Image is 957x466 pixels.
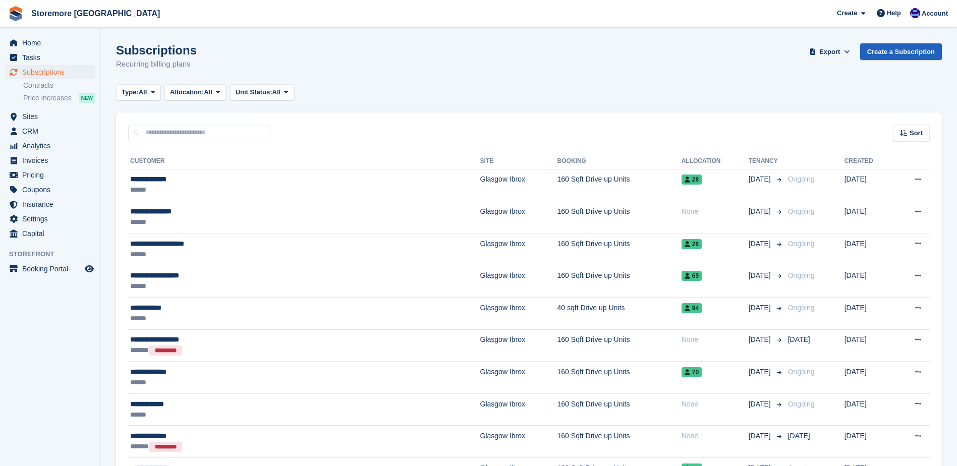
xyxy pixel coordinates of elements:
a: menu [5,168,95,182]
a: menu [5,36,95,50]
span: Ongoing [788,368,815,376]
span: Help [887,8,901,18]
td: [DATE] [845,201,894,234]
span: Capital [22,226,83,241]
a: menu [5,197,95,211]
td: [DATE] [845,169,894,201]
span: CRM [22,124,83,138]
span: Ongoing [788,207,815,215]
a: menu [5,65,95,79]
span: Unit Status: [236,87,272,97]
a: Contracts [23,81,95,90]
a: menu [5,153,95,167]
div: None [682,206,749,217]
a: menu [5,212,95,226]
td: [DATE] [845,362,894,394]
a: Preview store [83,263,95,275]
a: menu [5,226,95,241]
span: Settings [22,212,83,226]
span: 28 [682,174,702,185]
td: 160 Sqft Drive up Units [557,329,682,362]
button: Allocation: All [164,84,226,101]
td: Glasgow Ibrox [480,329,557,362]
span: 70 [682,367,702,377]
td: 160 Sqft Drive up Units [557,233,682,265]
td: Glasgow Ibrox [480,201,557,234]
th: Allocation [682,153,749,169]
a: Price increases NEW [23,92,95,103]
span: Price increases [23,93,72,103]
span: Analytics [22,139,83,153]
td: Glasgow Ibrox [480,393,557,426]
img: stora-icon-8386f47178a22dfd0bd8f6a31ec36ba5ce8667c1dd55bd0f319d3a0aa187defe.svg [8,6,23,21]
span: Booking Portal [22,262,83,276]
a: menu [5,109,95,124]
td: 160 Sqft Drive up Units [557,426,682,458]
td: Glasgow Ibrox [480,362,557,394]
button: Export [808,43,852,60]
span: Ongoing [788,175,815,183]
td: 160 Sqft Drive up Units [557,362,682,394]
span: Home [22,36,83,50]
div: NEW [79,93,95,103]
td: [DATE] [845,265,894,298]
td: [DATE] [845,233,894,265]
span: [DATE] [749,239,773,249]
a: menu [5,262,95,276]
span: Ongoing [788,271,815,279]
td: [DATE] [845,393,894,426]
span: All [139,87,147,97]
td: [DATE] [845,298,894,330]
span: All [272,87,281,97]
span: [DATE] [749,174,773,185]
th: Booking [557,153,682,169]
a: menu [5,50,95,65]
span: Sort [910,128,923,138]
span: Ongoing [788,304,815,312]
span: [DATE] [749,206,773,217]
a: menu [5,139,95,153]
span: [DATE] [749,367,773,377]
span: [DATE] [788,335,810,343]
span: Invoices [22,153,83,167]
span: [DATE] [749,303,773,313]
div: None [682,399,749,410]
td: 160 Sqft Drive up Units [557,265,682,298]
span: 26 [682,239,702,249]
div: None [682,334,749,345]
th: Customer [128,153,480,169]
span: Subscriptions [22,65,83,79]
span: [DATE] [749,270,773,281]
td: 40 sqft Drive up Units [557,298,682,330]
td: 160 Sqft Drive up Units [557,169,682,201]
span: Export [819,47,840,57]
td: 160 Sqft Drive up Units [557,201,682,234]
span: Pricing [22,168,83,182]
th: Site [480,153,557,169]
span: Coupons [22,183,83,197]
span: Tasks [22,50,83,65]
span: [DATE] [788,432,810,440]
span: 94 [682,303,702,313]
span: Storefront [9,249,100,259]
td: Glasgow Ibrox [480,233,557,265]
button: Type: All [116,84,160,101]
td: 160 Sqft Drive up Units [557,393,682,426]
span: Create [837,8,857,18]
th: Tenancy [749,153,784,169]
td: [DATE] [845,329,894,362]
span: Ongoing [788,240,815,248]
a: Storemore [GEOGRAPHIC_DATA] [27,5,164,22]
span: Allocation: [170,87,204,97]
span: Ongoing [788,400,815,408]
span: All [204,87,212,97]
a: menu [5,183,95,197]
span: Insurance [22,197,83,211]
span: [DATE] [749,334,773,345]
td: [DATE] [845,426,894,458]
span: Account [922,9,948,19]
th: Created [845,153,894,169]
h1: Subscriptions [116,43,197,57]
span: Type: [122,87,139,97]
a: Create a Subscription [860,43,942,60]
